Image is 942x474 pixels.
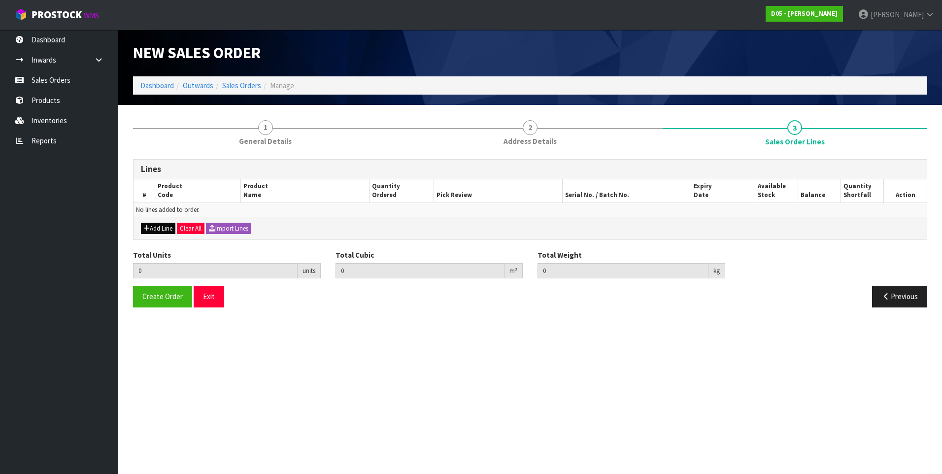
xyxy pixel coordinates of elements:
[133,43,261,63] span: New Sales Order
[206,223,251,235] button: Import Lines
[336,250,374,260] label: Total Cubic
[133,250,171,260] label: Total Units
[871,10,924,19] span: [PERSON_NAME]
[787,120,802,135] span: 3
[298,263,321,279] div: units
[32,8,82,21] span: ProStock
[538,250,582,260] label: Total Weight
[84,11,99,20] small: WMS
[270,81,294,90] span: Manage
[15,8,27,21] img: cube-alt.png
[434,179,562,203] th: Pick Review
[691,179,755,203] th: Expiry Date
[884,179,927,203] th: Action
[241,179,370,203] th: Product Name
[523,120,538,135] span: 2
[765,136,825,147] span: Sales Order Lines
[142,292,183,301] span: Create Order
[708,263,725,279] div: kg
[872,286,927,307] button: Previous
[505,263,523,279] div: m³
[222,81,261,90] a: Sales Orders
[183,81,213,90] a: Outwards
[141,223,175,235] button: Add Line
[194,286,224,307] button: Exit
[133,152,927,314] span: Sales Order Lines
[133,263,298,278] input: Total Units
[177,223,204,235] button: Clear All
[798,179,841,203] th: Balance
[755,179,798,203] th: Available Stock
[133,286,192,307] button: Create Order
[134,203,927,217] td: No lines added to order.
[504,136,557,146] span: Address Details
[538,263,708,278] input: Total Weight
[258,120,273,135] span: 1
[141,165,919,174] h3: Lines
[134,179,155,203] th: #
[771,9,838,18] strong: D05 - [PERSON_NAME]
[562,179,691,203] th: Serial No. / Batch No.
[370,179,434,203] th: Quantity Ordered
[841,179,884,203] th: Quantity Shortfall
[336,263,505,278] input: Total Cubic
[155,179,241,203] th: Product Code
[239,136,292,146] span: General Details
[140,81,174,90] a: Dashboard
